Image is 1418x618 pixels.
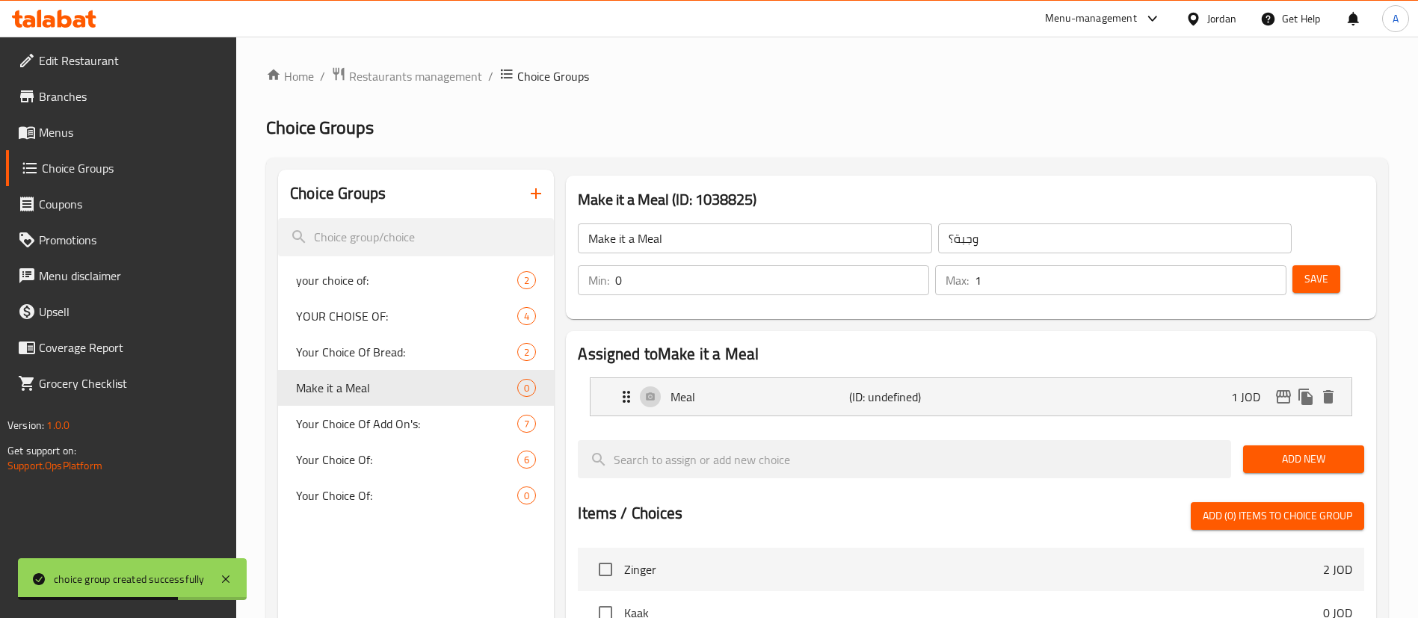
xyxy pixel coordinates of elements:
div: Menu-management [1045,10,1137,28]
span: A [1393,10,1399,27]
span: Choice Groups [42,159,225,177]
span: Add (0) items to choice group [1203,507,1352,525]
div: Your Choice Of Bread:2 [278,334,554,370]
li: / [320,67,325,85]
span: Menus [39,123,225,141]
button: edit [1272,386,1295,408]
div: Jordan [1207,10,1236,27]
div: Your Choice Of:6 [278,442,554,478]
span: Your Choice Of Bread: [296,343,517,361]
span: 0 [518,489,535,503]
a: Branches [6,78,237,114]
span: Save [1304,270,1328,288]
span: Your Choice Of Add On's: [296,415,517,433]
div: Choices [517,486,536,504]
div: your choice of:2 [278,262,554,298]
span: Get support on: [7,441,76,460]
a: Support.OpsPlatform [7,456,102,475]
div: YOUR CHOISE OF:4 [278,298,554,334]
span: Coverage Report [39,339,225,356]
span: Coupons [39,195,225,213]
span: Grocery Checklist [39,374,225,392]
button: Add (0) items to choice group [1191,502,1364,530]
span: Branches [39,87,225,105]
div: Choices [517,307,536,325]
li: / [488,67,493,85]
a: Home [266,67,314,85]
div: Choices [517,379,536,397]
a: Promotions [6,222,237,258]
h2: Assigned to Make it a Meal [578,343,1364,365]
span: Your Choice Of: [296,486,517,504]
a: Grocery Checklist [6,365,237,401]
nav: breadcrumb [266,67,1388,86]
span: Choice Groups [266,111,374,144]
span: Add New [1255,450,1352,469]
span: Make it a Meal [296,379,517,397]
div: Expand [591,378,1351,415]
div: Choices [517,415,536,433]
p: Min: [588,271,609,289]
button: Add New [1243,445,1364,473]
span: 1.0.0 [46,415,70,435]
a: Restaurants management [331,67,482,86]
span: 7 [518,417,535,431]
p: Max: [946,271,969,289]
input: search [278,218,554,256]
span: 4 [518,309,535,324]
a: Coverage Report [6,330,237,365]
span: 2 [518,274,535,288]
span: Version: [7,415,44,435]
a: Coupons [6,186,237,222]
span: Restaurants management [349,67,482,85]
h2: Items / Choices [578,502,682,525]
span: 2 [518,345,535,359]
span: Zinger [624,560,1323,578]
span: Your Choice Of: [296,451,517,469]
div: Choices [517,451,536,469]
span: 0 [518,381,535,395]
span: Select choice [590,554,621,585]
p: 1 JOD [1231,388,1272,406]
span: your choice of: [296,271,517,289]
div: Make it a Meal0 [278,370,554,406]
a: Edit Restaurant [6,43,237,78]
button: Save [1292,265,1340,293]
span: 6 [518,453,535,467]
div: choice group created successfully [54,571,205,587]
span: Edit Restaurant [39,52,225,69]
a: Upsell [6,294,237,330]
h2: Choice Groups [290,182,386,205]
span: Upsell [39,303,225,321]
a: Menus [6,114,237,150]
div: Choices [517,343,536,361]
span: Choice Groups [517,67,589,85]
li: Expand [578,371,1364,422]
a: Menu disclaimer [6,258,237,294]
div: Your Choice Of:0 [278,478,554,513]
h3: Make it a Meal (ID: 1038825) [578,188,1364,211]
p: (ID: undefined) [849,388,968,406]
button: duplicate [1295,386,1317,408]
div: Choices [517,271,536,289]
button: delete [1317,386,1340,408]
span: Promotions [39,231,225,249]
div: Your Choice Of Add On's:7 [278,406,554,442]
span: Menu disclaimer [39,267,225,285]
a: Choice Groups [6,150,237,186]
p: 2 JOD [1323,560,1352,578]
input: search [578,440,1231,478]
p: Meal [671,388,848,406]
span: YOUR CHOISE OF: [296,307,517,325]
